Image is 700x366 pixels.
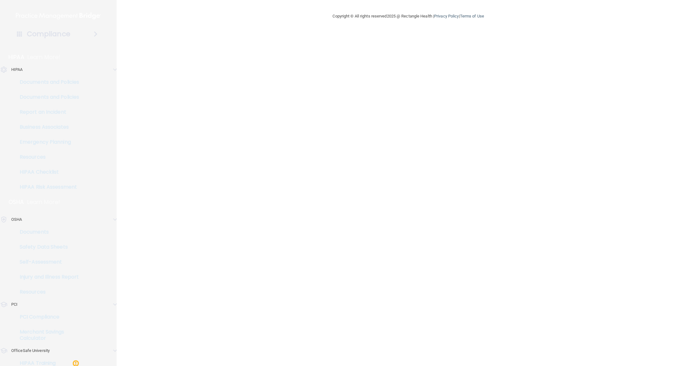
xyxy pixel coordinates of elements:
p: HIPAA Risk Assessment [4,184,89,190]
p: Documents [4,229,89,235]
p: PCI [11,301,17,308]
p: Documents and Policies [4,79,89,85]
p: Self-Assessment [4,259,89,265]
p: Safety Data Sheets [4,244,89,250]
p: OSHA [11,216,22,223]
p: OSHA [8,198,24,206]
p: Resources [4,289,89,295]
p: HIPAA Checklist [4,169,89,175]
a: Privacy Policy [434,14,459,18]
p: Learn More! [27,53,61,61]
img: PMB logo [16,10,101,22]
p: Business Associates [4,124,89,130]
a: Terms of Use [460,14,484,18]
p: Report an Incident [4,109,89,115]
p: Injury and Illness Report [4,274,89,280]
p: HIPAA [8,53,24,61]
p: PCI Compliance [4,314,89,320]
p: Emergency Planning [4,139,89,145]
h4: Compliance [27,30,70,38]
div: Copyright © All rights reserved 2025 @ Rectangle Health | | [294,6,522,26]
p: OfficeSafe University [11,347,50,354]
p: Documents and Policies [4,94,89,100]
p: Resources [4,154,89,160]
p: HIPAA [11,66,23,73]
p: Learn More! [27,198,60,206]
p: Merchant Savings Calculator [4,329,89,341]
